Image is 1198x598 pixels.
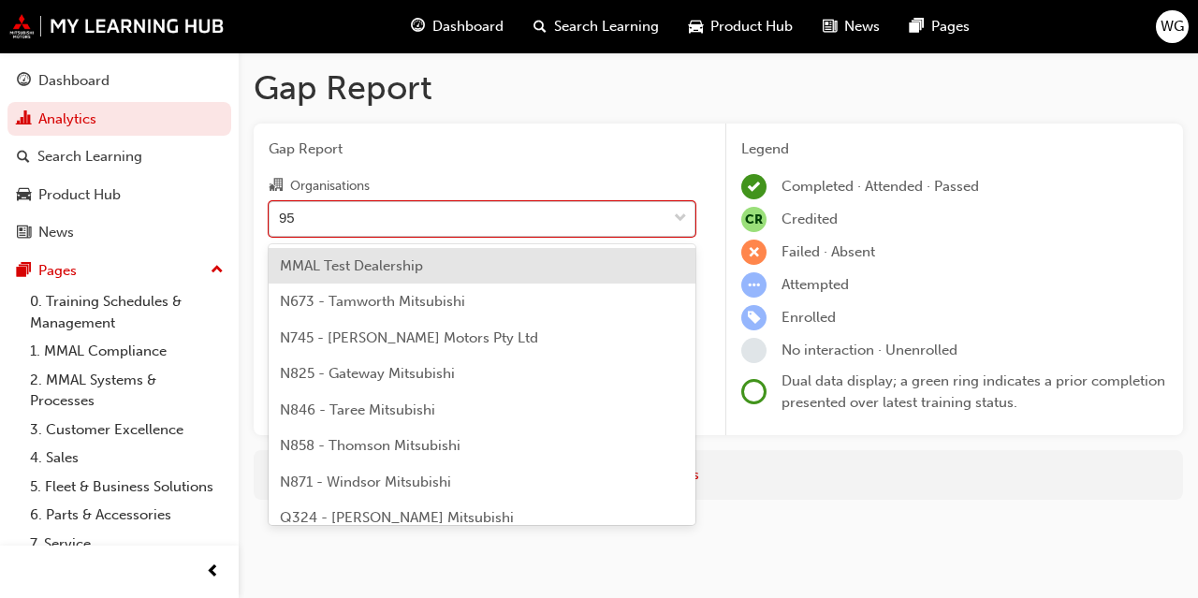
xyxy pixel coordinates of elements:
a: news-iconNews [808,7,895,46]
a: Analytics [7,102,231,137]
span: N846 - Taree Mitsubishi [280,401,435,418]
span: News [844,16,880,37]
div: Dashboard [38,70,110,92]
span: learningRecordVerb_FAIL-icon [741,240,767,265]
div: News [38,222,74,243]
span: N745 - [PERSON_NAME] Motors Pty Ltd [280,329,538,346]
a: pages-iconPages [895,7,985,46]
span: Q324 - [PERSON_NAME] Mitsubishi [280,509,514,526]
span: Dashboard [432,16,504,37]
span: N858 - Thomson Mitsubishi [280,437,460,454]
a: Product Hub [7,178,231,212]
div: Search Learning [37,146,142,168]
div: Product Hub [38,184,121,206]
a: 4. Sales [22,444,231,473]
span: Failed · Absent [782,243,875,260]
span: learningRecordVerb_COMPLETE-icon [741,174,767,199]
span: news-icon [17,225,31,241]
a: 0. Training Schedules & Management [22,287,231,337]
span: MMAL Test Dealership [280,257,423,274]
span: guage-icon [17,73,31,90]
a: Dashboard [7,64,231,98]
div: Pages [38,260,77,282]
span: Credited [782,211,838,227]
span: Attempted [782,276,849,293]
a: car-iconProduct Hub [674,7,808,46]
button: WG [1156,10,1189,43]
span: Gap Report [269,139,695,160]
a: 2. MMAL Systems & Processes [22,366,231,416]
span: Enrolled [782,309,836,326]
span: No interaction · Unenrolled [782,342,957,358]
img: mmal [9,14,225,38]
span: WG [1161,16,1184,37]
div: Legend [741,139,1168,160]
span: guage-icon [411,15,425,38]
a: 5. Fleet & Business Solutions [22,473,231,502]
span: learningRecordVerb_ATTEMPT-icon [741,272,767,298]
span: down-icon [674,207,687,231]
span: Product Hub [710,16,793,37]
span: N825 - Gateway Mitsubishi [280,365,455,382]
a: guage-iconDashboard [396,7,519,46]
span: up-icon [211,258,224,283]
span: news-icon [823,15,837,38]
span: N673 - Tamworth Mitsubishi [280,293,465,310]
div: Organisations [290,177,370,196]
span: search-icon [17,149,30,166]
a: Search Learning [7,139,231,174]
span: Search Learning [554,16,659,37]
h1: Gap Report [254,67,1183,109]
a: 7. Service [22,530,231,559]
span: pages-icon [910,15,924,38]
span: Pages [931,16,970,37]
a: News [7,215,231,250]
span: pages-icon [17,263,31,280]
span: null-icon [741,207,767,232]
span: Completed · Attended · Passed [782,178,979,195]
a: 1. MMAL Compliance [22,337,231,366]
span: N871 - Windsor Mitsubishi [280,474,451,490]
button: DashboardAnalyticsSearch LearningProduct HubNews [7,60,231,254]
button: Pages [7,254,231,288]
span: learningRecordVerb_ENROLL-icon [741,305,767,330]
a: 3. Customer Excellence [22,416,231,445]
a: 6. Parts & Accessories [22,501,231,530]
a: search-iconSearch Learning [519,7,674,46]
span: Dual data display; a green ring indicates a prior completion presented over latest training status. [782,372,1165,411]
span: car-icon [17,187,31,204]
span: car-icon [689,15,703,38]
div: For more in-depth analysis and data download, go to [268,464,1169,486]
span: organisation-icon [269,178,283,195]
span: search-icon [533,15,547,38]
input: Organisations [279,210,297,226]
span: learningRecordVerb_NONE-icon [741,338,767,363]
span: chart-icon [17,111,31,128]
span: prev-icon [206,561,220,584]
